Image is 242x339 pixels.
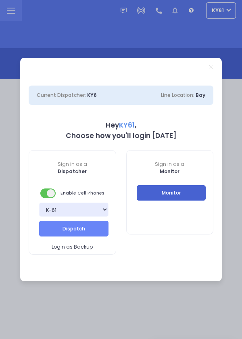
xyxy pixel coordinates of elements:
b: Monitor [160,168,179,175]
span: Current Dispatcher: [37,92,86,98]
span: Bay [196,92,205,98]
span: Sign in as a [29,161,116,168]
span: Sign in as a [127,161,213,168]
b: Choose how you'll login [DATE] [66,131,177,140]
span: KY6 [87,92,97,98]
b: Hey , [106,120,136,130]
button: Dispatch [39,221,108,236]
span: Login as Backup [52,243,93,251]
span: Enable Cell Phones [40,188,104,199]
span: KY61 [119,120,135,130]
span: Line Location: [161,92,194,98]
a: Close [209,65,213,69]
button: Monitor [137,185,206,201]
b: Dispatcher [58,168,87,175]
